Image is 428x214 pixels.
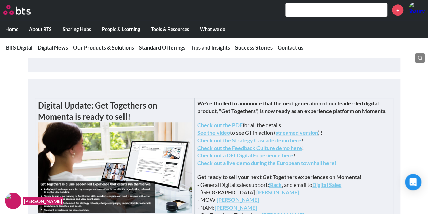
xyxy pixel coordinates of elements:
[145,20,195,38] label: Tools & Resources
[215,204,257,211] a: [PERSON_NAME]
[293,152,295,158] strong: !
[197,129,230,136] a: See the video
[197,121,390,167] p: for all the details. to see GT in action ( ) !
[195,20,231,38] label: What we do
[6,44,32,51] a: BTS Digital
[405,174,421,190] div: Open Intercom Messenger
[312,181,341,188] a: Digital Sales
[197,152,293,158] a: Check out a DEI Digital Experience here
[197,144,302,151] a: Check out the Feedback Culture demo here
[197,160,337,166] a: Check out a live demo during the European townhall here!
[278,44,303,51] a: Contact us
[38,122,192,213] img: gt-picture.png
[38,100,157,122] strong: Digital Update: Get Togethers on Momenta is ready to sell!
[256,189,299,195] a: [PERSON_NAME]
[269,181,282,188] a: Slack
[38,44,68,51] a: Digital News
[73,44,134,51] a: Our Products & Solutions
[197,137,301,143] a: Check out the Strategy Cascade demo here
[139,44,185,51] a: Standard Offerings
[96,20,145,38] label: People & Learning
[57,20,96,38] label: Sharing Hubs
[24,20,57,38] label: About BTS
[197,174,362,180] strong: Get ready to sell your next Get Togethers experiences on Momenta!
[190,44,230,51] a: Tips and Insights
[235,44,273,51] a: Success Stories
[392,4,403,16] a: +
[301,137,303,143] strong: !
[5,193,21,209] img: F
[276,129,318,136] a: streamed version
[23,197,63,205] figcaption: [PERSON_NAME]
[302,144,304,151] strong: !
[197,100,387,114] strong: We're thrilled to announce that the next generation of our leader-led digital product, "Get Toget...
[217,196,259,203] a: [PERSON_NAME]
[3,5,43,15] a: Go home
[3,5,31,15] img: BTS Logo
[408,2,425,18] a: Profile
[408,2,425,18] img: Shaurya Thapar
[197,122,243,128] a: Check out the PDF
